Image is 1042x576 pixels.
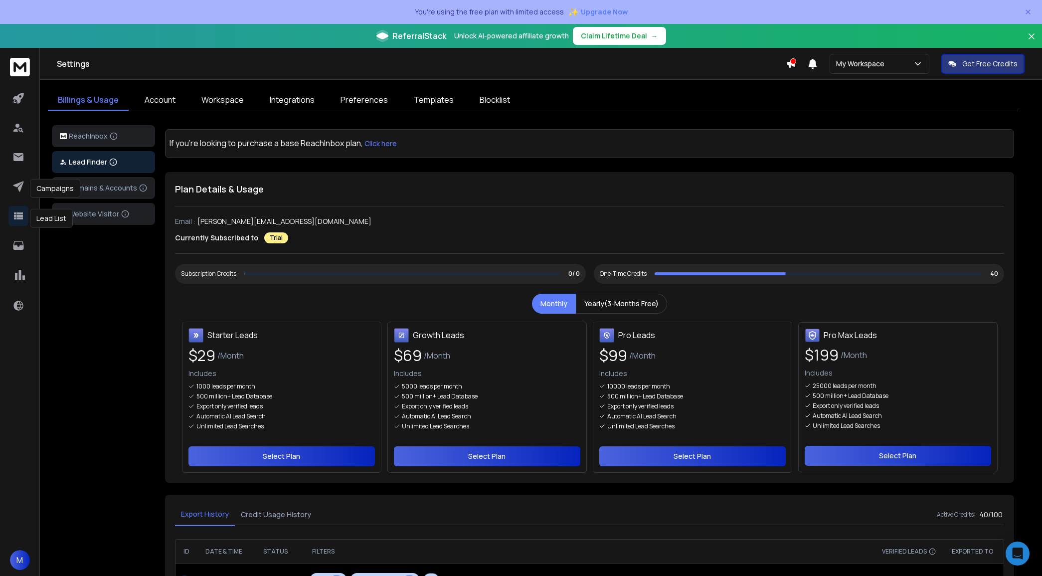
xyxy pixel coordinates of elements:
button: M [10,550,30,570]
button: Get Free Credits [941,54,1025,74]
p: 500 million+ Lead Database [196,392,272,400]
span: /Month [217,350,244,362]
button: Monthly [532,294,576,314]
button: Export History [175,503,235,526]
span: VERIFIED LEADS [882,548,927,556]
p: 500 million+ Lead Database [813,392,888,400]
span: ✨ [568,5,579,19]
th: DATE & TIME [197,540,255,564]
p: Includes [188,369,375,379]
p: Automatic AI Lead Search [402,412,471,420]
p: Automatic AI Lead Search [196,412,266,420]
p: 5000 leads per month [402,383,462,390]
button: Credit Usage History [235,504,317,526]
p: Unlock AI-powered affiliate growth [454,31,569,41]
button: Domains & Accounts [52,177,155,199]
button: Select Plan [805,446,991,466]
a: Account [135,90,185,111]
a: Preferences [331,90,398,111]
p: 500 million+ Lead Database [402,392,478,400]
button: Click here [364,134,397,154]
p: My Workspace [836,59,888,69]
h3: Starter Leads [207,329,258,341]
p: Automatic AI Lead Search [813,412,882,420]
p: Currently Subscribed to [175,233,258,243]
h3: Pro Leads [618,329,655,341]
span: /Month [629,350,656,362]
a: Blocklist [470,90,520,111]
p: 25000 leads per month [813,382,876,390]
h3: Pro Max Leads [824,329,877,341]
img: logo [60,133,67,140]
p: Includes [805,368,991,378]
h1: Settings [57,58,786,70]
div: Subscription Credits [181,270,236,278]
span: ReferralStack [392,30,446,42]
p: 0/ 0 [568,270,580,278]
button: Claim Lifetime Deal→ [573,27,666,45]
span: Upgrade Now [581,7,628,17]
p: Includes [599,369,786,379]
div: Open Intercom Messenger [1006,542,1030,566]
p: Get Free Credits [962,59,1018,69]
span: $ 29 [188,347,215,365]
p: Includes [394,369,580,379]
p: Export only verified leads [813,402,879,410]
p: 500 million+ Lead Database [607,392,683,400]
span: → [651,31,658,41]
p: 10000 leads per month [607,383,670,390]
p: Unlimited Lead Searches [402,422,469,430]
button: Select Plan [394,446,580,466]
p: Unlimited Lead Searches [813,422,880,430]
th: ID [175,540,197,564]
th: STATUS [255,540,304,564]
p: You're using the free plan with limited access [415,7,564,17]
div: Campaigns [30,179,80,198]
p: 40 [990,270,998,278]
th: FILTERS [304,540,874,564]
button: Yearly(3-Months Free) [576,294,667,314]
p: Automatic AI Lead Search [607,412,677,420]
p: Export only verified leads [607,402,674,410]
button: Select Plan [188,446,375,466]
div: Trial [264,232,288,243]
p: Unlimited Lead Searches [607,422,675,430]
button: ReachInbox [52,125,155,147]
p: 1000 leads per month [196,383,255,390]
th: EXPORTED TO [944,540,1004,564]
a: Integrations [260,90,325,111]
button: Select Plan [599,446,786,466]
a: Workspace [191,90,254,111]
button: Close banner [1025,30,1038,54]
span: /Month [424,350,450,362]
span: $ 99 [599,347,627,365]
h3: 40 / 100 [979,510,1004,520]
span: $ 199 [805,346,839,364]
div: If you're looking to purchase a base ReachInbox plan, [170,134,1010,154]
a: Templates [404,90,464,111]
p: Unlimited Lead Searches [196,422,264,430]
h1: Plan Details & Usage [175,182,1004,196]
div: One-Time Credits [600,270,647,278]
h6: Active Credits: [937,511,975,519]
div: Lead List [30,209,73,228]
h3: Growth Leads [413,329,464,341]
p: [PERSON_NAME][EMAIL_ADDRESS][DOMAIN_NAME] [197,216,371,226]
button: Lead Finder [52,151,155,173]
button: ✨Upgrade Now [568,2,628,22]
button: Website Visitor [52,203,155,225]
p: Export only verified leads [196,402,263,410]
p: Export only verified leads [402,402,468,410]
span: /Month [841,349,867,361]
a: Billings & Usage [48,90,129,111]
p: Email : [175,216,195,226]
span: $ 69 [394,347,422,365]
